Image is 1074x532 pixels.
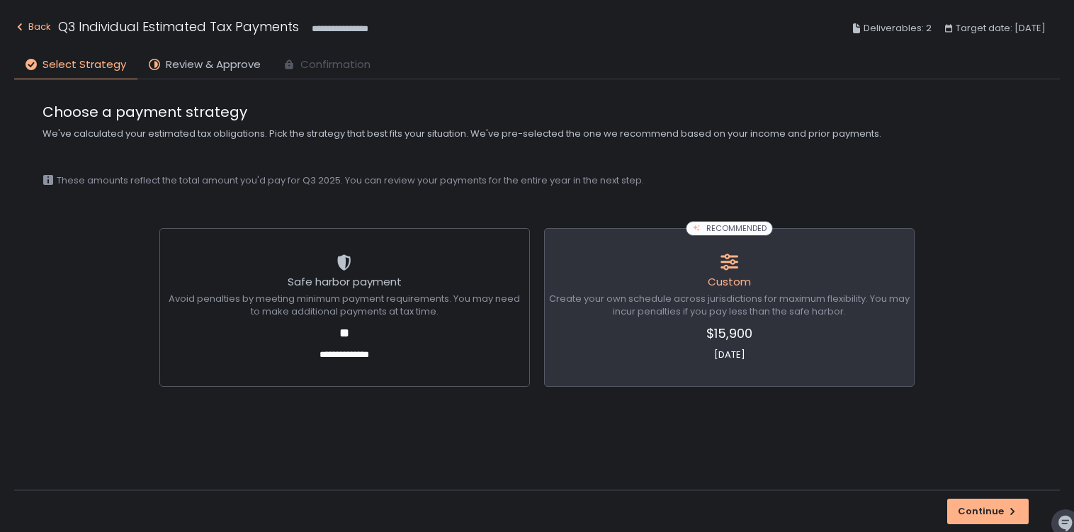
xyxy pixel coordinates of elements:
button: Continue [947,499,1029,524]
div: Back [14,18,51,35]
span: Choose a payment strategy [43,102,1031,122]
span: We've calculated your estimated tax obligations. Pick the strategy that best fits your situation.... [43,128,1031,140]
span: Create your own schedule across jurisdictions for maximum flexibility. You may incur penalties if... [549,293,910,318]
span: Safe harbor payment [288,274,402,289]
button: Back [14,17,51,40]
div: Continue [958,505,1018,518]
span: Avoid penalties by meeting minimum payment requirements. You may need to make additional payments... [164,293,525,318]
span: Deliverables: 2 [864,20,932,37]
span: Target date: [DATE] [956,20,1046,37]
span: [DATE] [549,349,910,361]
h1: Q3 Individual Estimated Tax Payments [58,17,299,36]
span: $15,900 [549,324,910,343]
span: Custom [708,274,751,289]
span: Select Strategy [43,57,126,73]
span: Review & Approve [166,57,261,73]
span: Confirmation [300,57,371,73]
span: RECOMMENDED [706,223,767,234]
span: These amounts reflect the total amount you'd pay for Q3 2025. You can review your payments for th... [57,174,644,187]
